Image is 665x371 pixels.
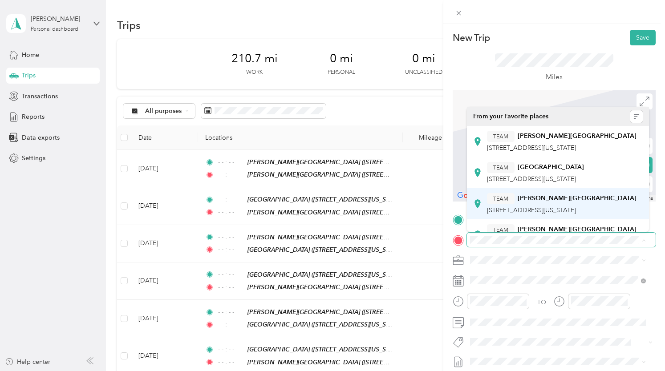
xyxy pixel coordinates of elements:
[487,131,515,142] button: TEAM
[473,113,548,121] span: From your Favorite places
[518,163,584,171] strong: [GEOGRAPHIC_DATA]
[487,175,576,183] span: [STREET_ADDRESS][US_STATE]
[518,194,637,202] strong: [PERSON_NAME][GEOGRAPHIC_DATA]
[493,226,508,234] span: TEAM
[546,72,563,83] p: Miles
[518,132,637,140] strong: [PERSON_NAME][GEOGRAPHIC_DATA]
[493,132,508,140] span: TEAM
[493,163,508,171] span: TEAM
[487,162,515,173] button: TEAM
[487,224,515,235] button: TEAM
[487,206,576,214] span: [STREET_ADDRESS][US_STATE]
[487,193,515,204] button: TEAM
[455,190,484,202] a: Open this area in Google Maps (opens a new window)
[615,321,665,371] iframe: Everlance-gr Chat Button Frame
[630,30,656,45] button: Save
[537,298,546,307] div: TO
[493,194,508,202] span: TEAM
[487,144,576,152] span: [STREET_ADDRESS][US_STATE]
[518,226,637,234] strong: [PERSON_NAME][GEOGRAPHIC_DATA]
[455,190,484,202] img: Google
[453,32,490,44] p: New Trip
